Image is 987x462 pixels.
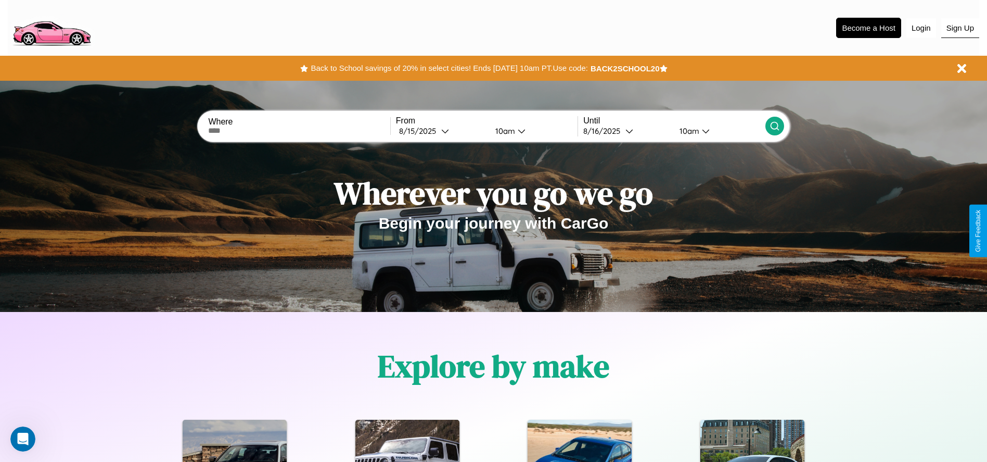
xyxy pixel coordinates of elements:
button: 10am [671,126,765,136]
label: Where [208,117,390,127]
button: Login [906,18,936,38]
button: 10am [487,126,578,136]
div: 10am [490,126,518,136]
div: 10am [674,126,702,136]
div: Give Feedback [975,210,982,252]
label: Until [583,116,765,126]
div: 8 / 16 / 2025 [583,126,625,136]
h1: Explore by make [378,345,609,388]
iframe: Intercom live chat [10,427,35,452]
button: Sign Up [941,18,979,38]
button: Back to School savings of 20% in select cities! Ends [DATE] 10am PT.Use code: [308,61,590,76]
b: BACK2SCHOOL20 [591,64,660,73]
button: 8/15/2025 [396,126,487,136]
img: logo [8,5,95,48]
button: Become a Host [836,18,901,38]
div: 8 / 15 / 2025 [399,126,441,136]
label: From [396,116,578,126]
